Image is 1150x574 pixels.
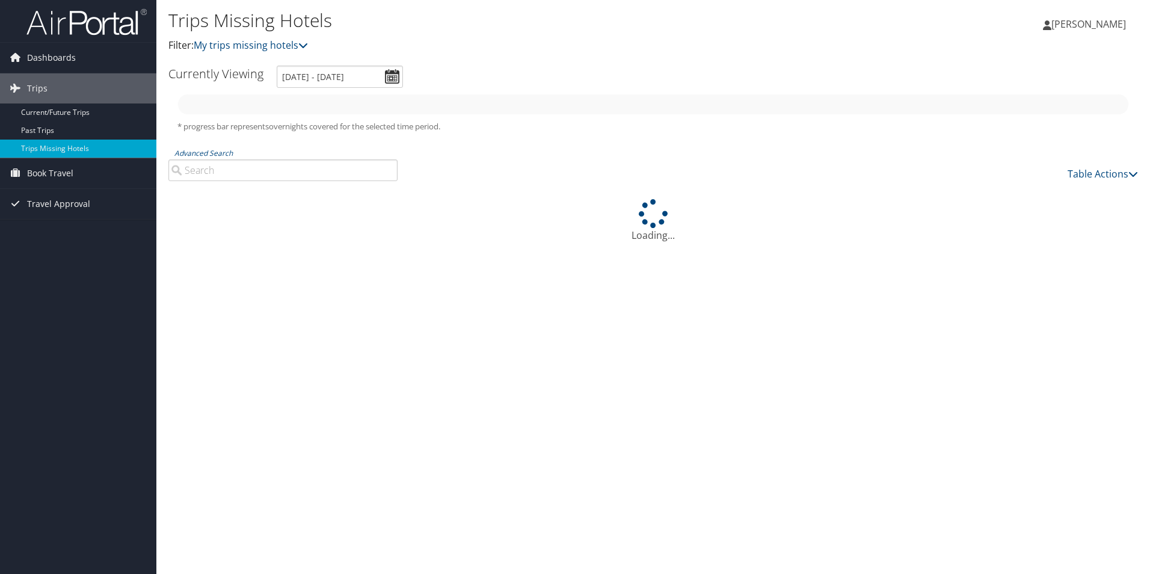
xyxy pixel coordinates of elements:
[168,66,263,82] h3: Currently Viewing
[1043,6,1138,42] a: [PERSON_NAME]
[1051,17,1126,31] span: [PERSON_NAME]
[194,39,308,52] a: My trips missing hotels
[177,121,1129,132] h5: * progress bar represents overnights covered for the selected time period.
[168,159,398,181] input: Advanced Search
[174,148,233,158] a: Advanced Search
[168,199,1138,242] div: Loading...
[168,38,815,54] p: Filter:
[27,189,90,219] span: Travel Approval
[1068,167,1138,181] a: Table Actions
[27,43,76,73] span: Dashboards
[27,73,48,103] span: Trips
[27,158,73,188] span: Book Travel
[277,66,403,88] input: [DATE] - [DATE]
[168,8,815,33] h1: Trips Missing Hotels
[26,8,147,36] img: airportal-logo.png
